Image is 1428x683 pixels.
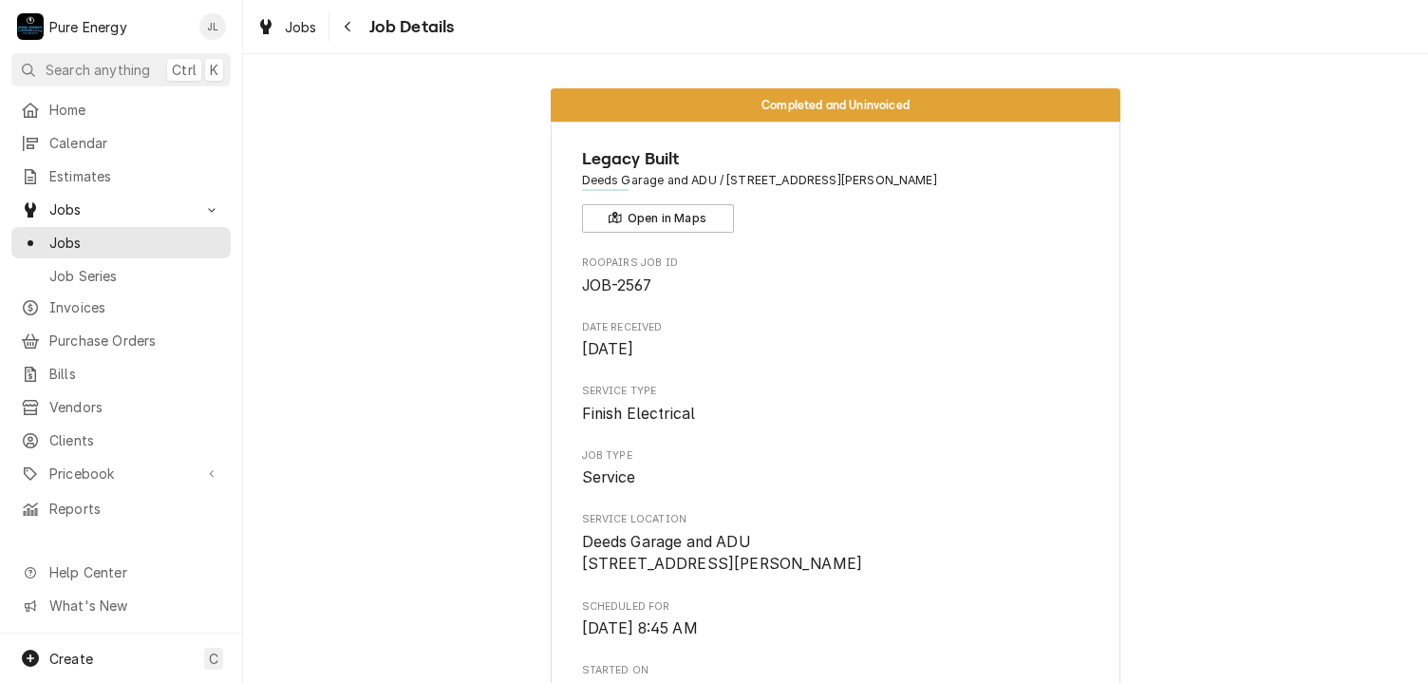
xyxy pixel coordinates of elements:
button: Navigate back [333,11,364,42]
span: Date Received [582,338,1090,361]
a: Clients [11,425,231,456]
div: Client Information [582,146,1090,233]
div: Roopairs Job ID [582,256,1090,296]
span: Invoices [49,297,221,317]
span: Jobs [49,233,221,253]
span: Bills [49,364,221,384]
span: Name [582,146,1090,172]
a: Job Series [11,260,231,292]
div: JL [199,13,226,40]
span: [DATE] 8:45 AM [582,619,698,637]
div: Pure Energy's Avatar [17,13,44,40]
span: Clients [49,430,221,450]
span: Completed and Uninvoiced [761,99,910,111]
div: P [17,13,44,40]
span: C [209,649,218,669]
button: Open in Maps [582,204,734,233]
a: Bills [11,358,231,389]
span: Service [582,468,636,486]
a: Go to Help Center [11,557,231,588]
span: Reports [49,499,221,519]
div: Pure Energy [49,17,127,37]
span: Job Details [364,14,455,40]
span: Search anything [46,60,150,80]
span: [DATE] [582,340,634,358]
span: Date Received [582,320,1090,335]
div: Status [551,88,1120,122]
a: Go to Pricebook [11,458,231,489]
span: Job Type [582,448,1090,464]
a: Go to Jobs [11,194,231,225]
span: Home [49,100,221,120]
a: Go to What's New [11,590,231,621]
span: Vendors [49,397,221,417]
span: JOB-2567 [582,276,651,294]
span: Service Location [582,512,1090,527]
span: Pricebook [49,464,193,484]
a: Vendors [11,391,231,423]
div: Date Received [582,320,1090,361]
span: Ctrl [172,60,197,80]
span: Finish Electrical [582,405,696,423]
span: Create [49,651,93,667]
span: Scheduled For [582,617,1090,640]
span: Started On [582,663,1090,678]
a: Jobs [249,11,325,43]
div: James Linnenkamp's Avatar [199,13,226,40]
span: Scheduled For [582,599,1090,615]
a: Home [11,94,231,125]
a: Reports [11,493,231,524]
div: Job Type [582,448,1090,489]
span: Job Series [49,266,221,286]
a: Calendar [11,127,231,159]
a: Purchase Orders [11,325,231,356]
span: Estimates [49,166,221,186]
div: Service Type [582,384,1090,425]
span: Roopairs Job ID [582,275,1090,297]
span: Job Type [582,466,1090,489]
a: Invoices [11,292,231,323]
span: Deeds Garage and ADU [STREET_ADDRESS][PERSON_NAME] [582,533,863,574]
span: Service Type [582,403,1090,426]
div: Scheduled For [582,599,1090,640]
div: Service Location [582,512,1090,576]
span: Jobs [49,199,193,219]
a: Jobs [11,227,231,258]
span: Jobs [285,17,317,37]
span: Service Type [582,384,1090,399]
span: Address [582,172,1090,189]
span: Purchase Orders [49,331,221,351]
span: K [210,60,218,80]
button: Search anythingCtrlK [11,53,231,86]
span: Roopairs Job ID [582,256,1090,271]
span: Service Location [582,531,1090,576]
span: Help Center [49,562,219,582]
a: Estimates [11,161,231,192]
span: What's New [49,596,219,616]
span: Calendar [49,133,221,153]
